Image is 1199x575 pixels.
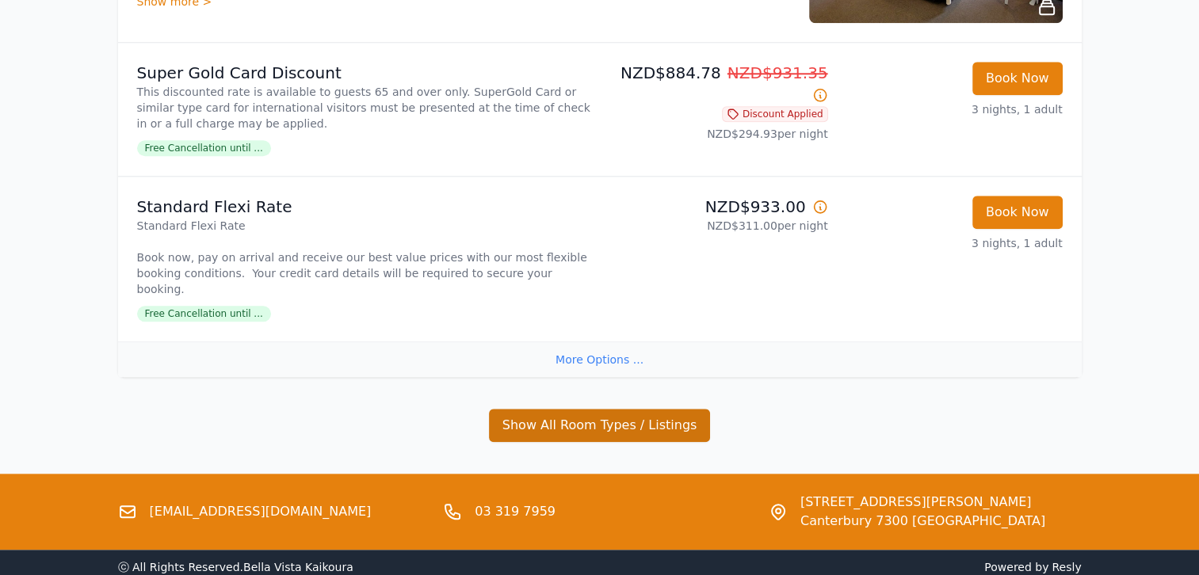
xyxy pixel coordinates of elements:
[606,559,1082,575] span: Powered by
[1052,561,1081,573] a: Resly
[118,561,353,573] span: ⓒ All Rights Reserved. Bella Vista Kaikoura
[606,196,828,218] p: NZD$933.00
[841,101,1063,117] p: 3 nights, 1 adult
[137,140,271,156] span: Free Cancellation until ...
[489,409,711,442] button: Show All Room Types / Listings
[137,196,594,218] p: Standard Flexi Rate
[722,106,828,122] span: Discount Applied
[150,502,372,521] a: [EMAIL_ADDRESS][DOMAIN_NAME]
[137,306,271,322] span: Free Cancellation until ...
[137,62,594,84] p: Super Gold Card Discount
[972,196,1063,229] button: Book Now
[475,502,556,521] a: 03 319 7959
[137,218,594,297] p: Standard Flexi Rate Book now, pay on arrival and receive our best value prices with our most flex...
[606,126,828,142] p: NZD$294.93 per night
[972,62,1063,95] button: Book Now
[606,62,828,106] p: NZD$884.78
[727,63,828,82] span: NZD$931.35
[118,341,1082,377] div: More Options ...
[800,512,1045,531] span: Canterbury 7300 [GEOGRAPHIC_DATA]
[606,218,828,234] p: NZD$311.00 per night
[841,235,1063,251] p: 3 nights, 1 adult
[137,84,594,131] p: This discounted rate is available to guests 65 and over only. SuperGold Card or similar type card...
[800,493,1045,512] span: [STREET_ADDRESS][PERSON_NAME]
